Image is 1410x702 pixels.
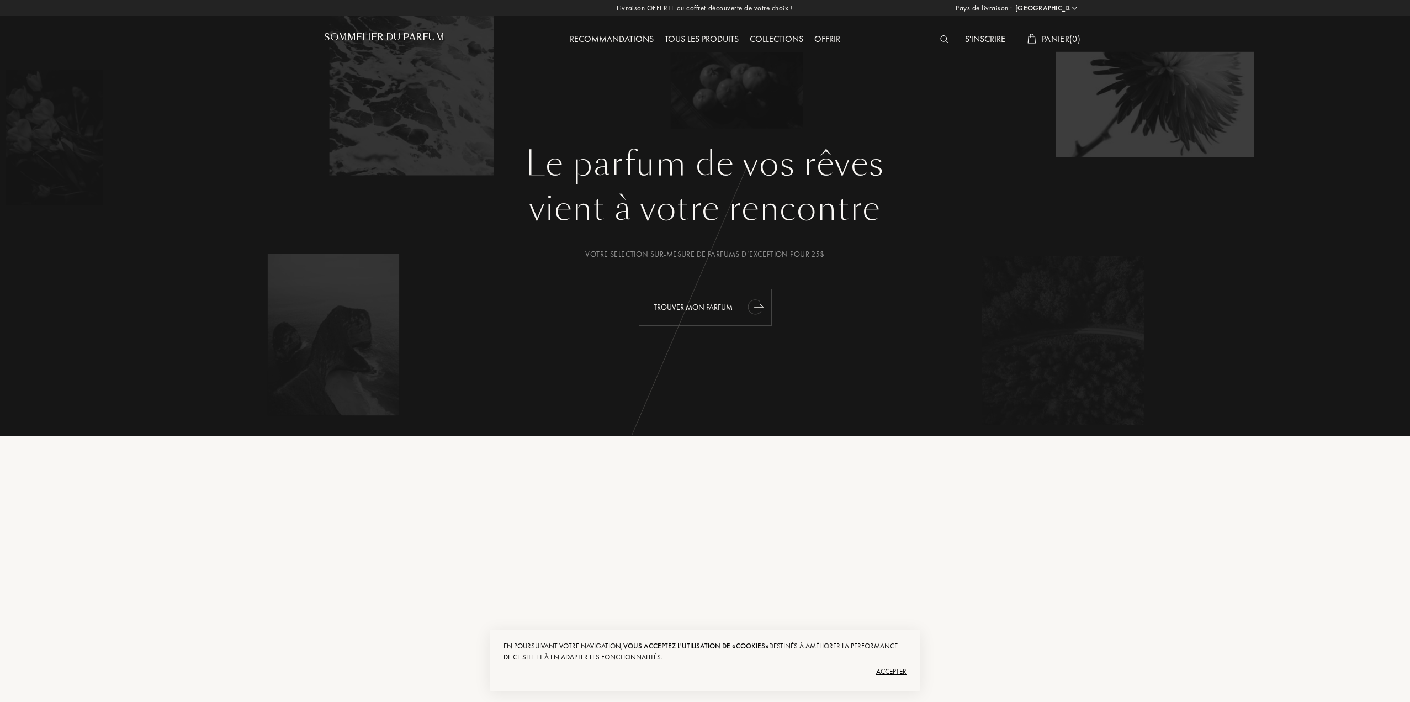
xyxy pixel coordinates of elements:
div: animation [745,295,767,318]
span: vous acceptez l'utilisation de «cookies» [623,641,769,651]
div: Offrir [809,33,846,47]
img: cart_white.svg [1027,34,1036,44]
div: Tous les produits [659,33,744,47]
a: Collections [744,33,809,45]
span: Pays de livraison : [956,3,1013,14]
a: Offrir [809,33,846,45]
div: Recommandations [564,33,659,47]
div: Trouver mon parfum [639,289,772,326]
h1: Sommelier du Parfum [324,32,444,43]
div: Accepter [503,663,907,680]
a: S'inscrire [960,33,1011,45]
div: S'inscrire [960,33,1011,47]
div: Votre selection sur-mesure de parfums d’exception pour 25$ [332,249,1078,260]
span: Panier ( 0 ) [1042,33,1080,45]
a: Sommelier du Parfum [324,32,444,47]
h1: Le parfum de vos rêves [332,144,1078,184]
img: search_icn_white.svg [940,35,948,43]
a: Tous les produits [659,33,744,45]
div: En poursuivant votre navigation, destinés à améliorer la performance de ce site et à en adapter l... [503,641,907,663]
div: Collections [744,33,809,47]
a: Trouver mon parfumanimation [630,289,780,326]
a: Recommandations [564,33,659,45]
div: vient à votre rencontre [332,184,1078,234]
